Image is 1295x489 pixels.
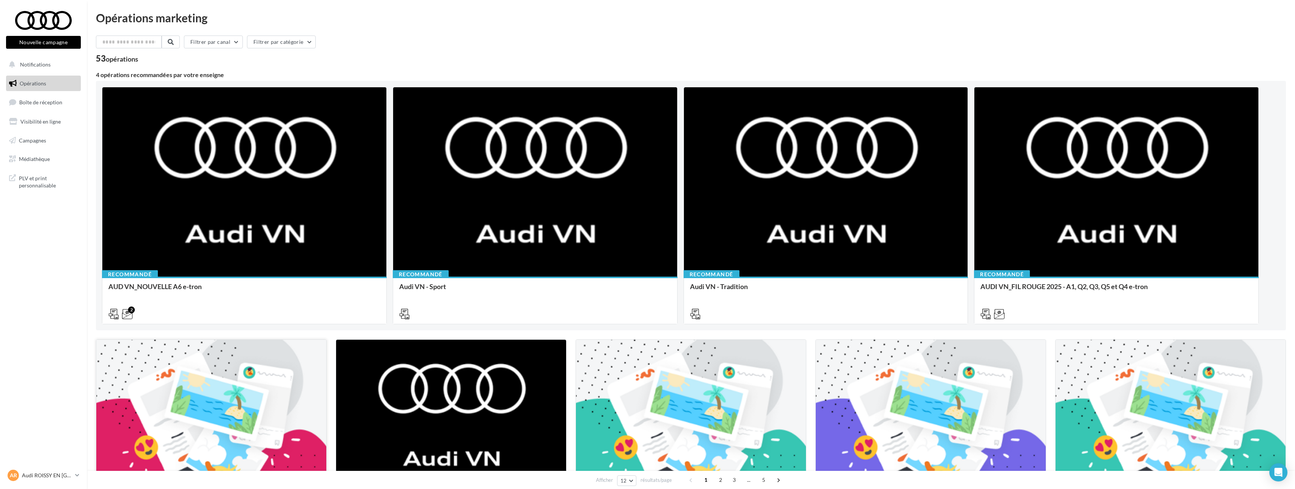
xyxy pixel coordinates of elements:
span: Boîte de réception [19,99,62,105]
span: Campagnes [19,137,46,143]
div: Recommandé [393,270,449,279]
p: Audi ROISSY EN [GEOGRAPHIC_DATA] [22,472,72,479]
div: opérations [106,56,138,62]
div: Recommandé [684,270,739,279]
div: Audi VN - Tradition [690,283,962,298]
a: Campagnes [5,133,82,149]
span: 5 [758,474,770,486]
div: Audi VN - Sport [399,283,671,298]
span: AR [10,472,17,479]
div: 2 [128,306,135,313]
span: 2 [715,474,727,486]
button: Filtrer par canal [184,36,243,48]
div: AUD VN_NOUVELLE A6 e-tron [108,283,380,298]
div: Open Intercom Messenger [1269,463,1287,481]
span: PLV et print personnalisable [19,173,78,189]
button: Nouvelle campagne [6,36,81,49]
span: Médiathèque [19,156,50,162]
span: Afficher [596,477,613,484]
span: Notifications [20,61,51,68]
div: Recommandé [974,270,1030,279]
span: résultats/page [641,477,672,484]
button: Notifications [5,57,79,73]
span: 3 [728,474,740,486]
button: 12 [617,475,636,486]
span: 1 [700,474,712,486]
a: PLV et print personnalisable [5,170,82,192]
span: Visibilité en ligne [20,118,61,125]
a: Boîte de réception [5,94,82,110]
button: Filtrer par catégorie [247,36,316,48]
span: 12 [620,478,627,484]
a: Opérations [5,76,82,91]
div: 4 opérations recommandées par votre enseigne [96,72,1286,78]
div: AUDI VN_FIL ROUGE 2025 - A1, Q2, Q3, Q5 et Q4 e-tron [980,283,1252,298]
div: Opérations marketing [96,12,1286,23]
div: 53 [96,54,138,63]
a: AR Audi ROISSY EN [GEOGRAPHIC_DATA] [6,468,81,483]
span: Opérations [20,80,46,87]
a: Visibilité en ligne [5,114,82,130]
a: Médiathèque [5,151,82,167]
div: Recommandé [102,270,158,279]
span: ... [743,474,755,486]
